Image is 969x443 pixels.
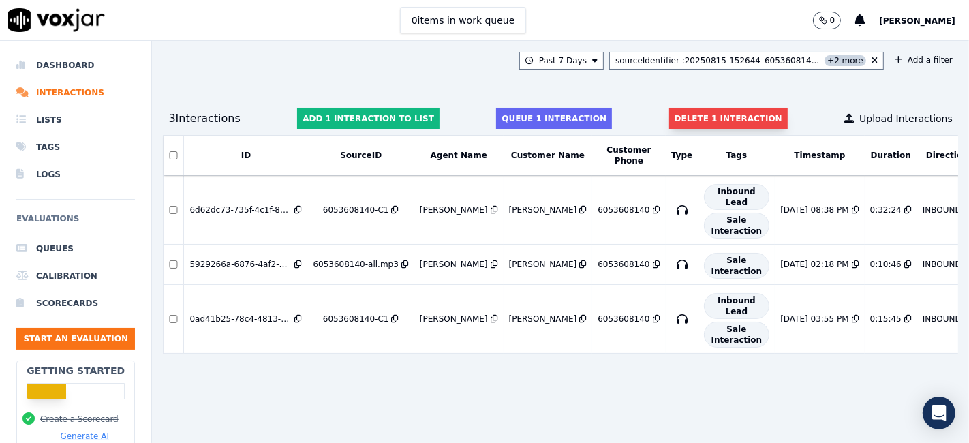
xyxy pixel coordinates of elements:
button: [PERSON_NAME] [879,12,969,29]
div: 0ad41b25-78c4-4813-a3ff-100f71f136cf [189,314,292,324]
button: SourceID [340,150,382,161]
div: [PERSON_NAME] [509,259,577,270]
a: Lists [16,106,135,134]
button: 0 [813,12,855,29]
button: Add a filter [889,52,958,68]
span: Upload Interactions [859,112,953,125]
div: 0:10:46 [870,259,902,270]
button: Delete 1 interaction [669,108,788,129]
button: Add 1 interaction to list [297,108,440,129]
button: 0items in work queue [400,7,527,33]
div: 0:32:24 [870,204,902,215]
div: 6053608140-C1 [323,204,389,215]
button: Past 7 Days [519,52,604,70]
div: [DATE] 03:55 PM [780,314,848,324]
div: sourceIdentifier : 20250815-152644_605360814... [615,55,866,66]
button: Agent Name [431,150,487,161]
button: Timestamp [795,150,846,161]
button: 0 [813,12,842,29]
a: Interactions [16,79,135,106]
div: 6053608140 [598,314,649,324]
div: Open Intercom Messenger [923,397,955,429]
button: Create a Scorecard [40,414,119,425]
span: +2 more [825,55,866,66]
button: ID [241,150,251,161]
span: Inbound Lead [704,293,770,319]
h2: Getting Started [27,364,125,378]
span: Inbound Lead [704,184,770,210]
button: Tags [726,150,747,161]
button: Duration [871,150,911,161]
a: Tags [16,134,135,161]
div: [DATE] 02:18 PM [780,259,848,270]
div: [PERSON_NAME] [509,204,577,215]
div: [PERSON_NAME] [420,259,488,270]
span: Sale Interaction [704,253,770,279]
button: sourceIdentifier :20250815-152644_605360814... +2 more [609,52,884,70]
button: Customer Name [511,150,585,161]
a: Logs [16,161,135,188]
div: 6053608140 [598,259,649,270]
p: 0 [830,15,835,26]
button: Direction [926,150,968,161]
div: INBOUND [923,204,962,215]
div: [DATE] 08:38 PM [780,204,848,215]
img: voxjar logo [8,8,105,32]
button: Upload Interactions [844,112,953,125]
button: Customer Phone [598,144,660,166]
div: 5929266a-6876-4af2-ab9f-ece2788a6c7c [189,259,292,270]
button: Queue 1 interaction [496,108,612,129]
a: Scorecards [16,290,135,317]
span: Sale Interaction [704,213,770,239]
div: 3 Interaction s [168,110,240,127]
div: [PERSON_NAME] [509,314,577,324]
a: Calibration [16,262,135,290]
h6: Evaluations [16,211,135,235]
button: Type [671,150,692,161]
div: [PERSON_NAME] [420,204,488,215]
div: [PERSON_NAME] [420,314,488,324]
span: [PERSON_NAME] [879,16,955,26]
div: 6053608140-C1 [323,314,389,324]
div: 6d62dc73-735f-4c1f-8160-2d79ae584f07 [189,204,292,215]
div: 6053608140-all.mp3 [313,259,398,270]
a: Queues [16,235,135,262]
div: 0:15:45 [870,314,902,324]
div: 6053608140 [598,204,649,215]
button: Start an Evaluation [16,328,135,350]
span: Sale Interaction [704,322,770,348]
a: Dashboard [16,52,135,79]
div: INBOUND [923,259,962,270]
div: INBOUND [923,314,962,324]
